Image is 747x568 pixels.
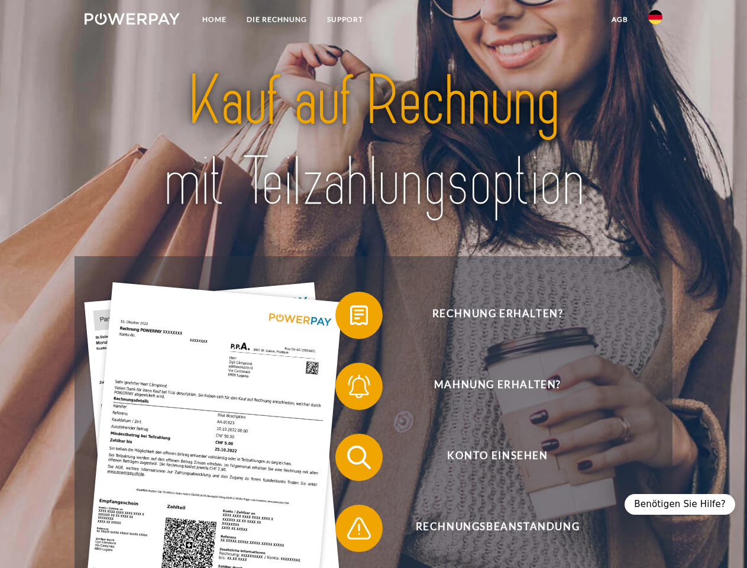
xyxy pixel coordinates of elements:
button: Rechnung erhalten? [335,292,643,339]
img: logo-powerpay-white.svg [85,13,180,25]
a: agb [602,9,638,30]
span: Rechnung erhalten? [353,292,642,339]
a: SUPPORT [317,9,373,30]
button: Konto einsehen [335,434,643,481]
img: de [648,10,662,24]
img: qb_bell.svg [344,372,374,401]
a: Home [192,9,237,30]
a: DIE RECHNUNG [237,9,317,30]
img: qb_search.svg [344,443,374,472]
span: Rechnungsbeanstandung [353,505,642,552]
button: Mahnung erhalten? [335,363,643,410]
span: Konto einsehen [353,434,642,481]
img: title-powerpay_de.svg [113,57,634,227]
img: qb_warning.svg [344,514,374,543]
img: qb_bill.svg [344,301,374,330]
span: Mahnung erhalten? [353,363,642,410]
div: Benötigen Sie Hilfe? [625,494,735,515]
button: Rechnungsbeanstandung [335,505,643,552]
